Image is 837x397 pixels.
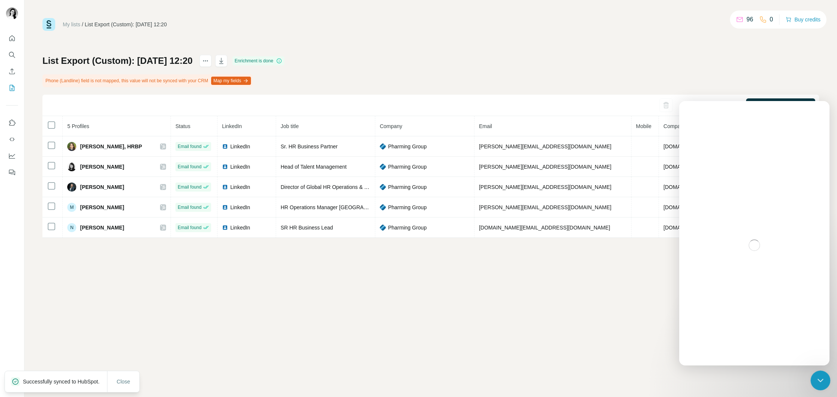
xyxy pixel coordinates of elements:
[222,204,228,210] img: LinkedIn logo
[42,55,193,67] h1: List Export (Custom): [DATE] 12:20
[178,184,201,190] span: Email found
[380,123,402,129] span: Company
[222,164,228,170] img: LinkedIn logo
[42,74,252,87] div: Phone (Landline) field is not mapped, this value will not be synced with your CRM
[281,143,338,149] span: Sr. HR Business Partner
[230,204,250,211] span: LinkedIn
[6,81,18,95] button: My lists
[281,225,333,231] span: SR HR Business Lead
[80,183,124,191] span: [PERSON_NAME]
[281,164,347,170] span: Head of Talent Management
[6,166,18,179] button: Feedback
[6,65,18,78] button: Enrich CSV
[80,224,124,231] span: [PERSON_NAME]
[85,21,167,28] div: List Export (Custom): [DATE] 12:20
[380,164,386,170] img: company-logo
[82,21,83,28] li: /
[663,143,706,149] span: [DOMAIN_NAME]
[746,98,815,112] button: Find all emails (5)
[663,123,705,129] span: Company website
[479,184,611,190] span: [PERSON_NAME][EMAIL_ADDRESS][DOMAIN_NAME]
[388,204,427,211] span: Pharming Group
[663,164,706,170] span: [DOMAIN_NAME]
[388,143,427,150] span: Pharming Group
[67,162,76,171] img: Avatar
[199,55,212,67] button: actions
[178,224,201,231] span: Email found
[63,21,80,27] a: My lists
[67,183,76,192] img: Avatar
[230,163,250,171] span: LinkedIn
[233,56,285,65] div: Enrichment is done
[380,204,386,210] img: company-logo
[811,371,831,391] iframe: Intercom live chat
[663,225,706,231] span: [DOMAIN_NAME]
[479,225,610,231] span: [DOMAIN_NAME][EMAIL_ADDRESS][DOMAIN_NAME]
[6,48,18,62] button: Search
[388,224,427,231] span: Pharming Group
[67,142,76,151] img: Avatar
[6,116,18,130] button: Use Surfe on LinkedIn
[178,163,201,170] span: Email found
[281,204,440,210] span: HR Operations Manager [GEOGRAPHIC_DATA] – Rest of the World
[6,8,18,20] img: Avatar
[67,203,76,212] div: M
[677,100,742,111] button: Sync all to HubSpot (5)
[479,143,611,149] span: [PERSON_NAME][EMAIL_ADDRESS][DOMAIN_NAME]
[175,123,190,129] span: Status
[211,77,251,85] button: Map my fields
[6,32,18,45] button: Quick start
[770,15,773,24] p: 0
[281,184,399,190] span: Director of Global HR Operations & Transformation
[222,123,242,129] span: LinkedIn
[479,164,611,170] span: [PERSON_NAME][EMAIL_ADDRESS][DOMAIN_NAME]
[80,204,124,211] span: [PERSON_NAME]
[222,184,228,190] img: LinkedIn logo
[663,204,706,210] span: [DOMAIN_NAME]
[222,143,228,149] img: LinkedIn logo
[80,143,142,150] span: [PERSON_NAME], HRBP
[380,225,386,231] img: company-logo
[230,183,250,191] span: LinkedIn
[117,378,130,385] span: Close
[67,123,89,129] span: 5 Profiles
[479,204,611,210] span: [PERSON_NAME][EMAIL_ADDRESS][DOMAIN_NAME]
[746,15,753,24] p: 96
[67,223,76,232] div: N
[663,184,706,190] span: [DOMAIN_NAME]
[230,143,250,150] span: LinkedIn
[80,163,124,171] span: [PERSON_NAME]
[230,224,250,231] span: LinkedIn
[388,183,427,191] span: Pharming Group
[112,375,136,388] button: Close
[178,204,201,211] span: Email found
[222,225,228,231] img: LinkedIn logo
[388,163,427,171] span: Pharming Group
[636,123,651,129] span: Mobile
[380,143,386,149] img: company-logo
[23,378,106,385] p: Successfully synced to HubSpot.
[479,123,492,129] span: Email
[42,18,55,31] img: Surfe Logo
[6,133,18,146] button: Use Surfe API
[6,149,18,163] button: Dashboard
[281,123,299,129] span: Job title
[786,14,820,25] button: Buy credits
[178,143,201,150] span: Email found
[380,184,386,190] img: company-logo
[679,101,829,365] iframe: Intercom live chat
